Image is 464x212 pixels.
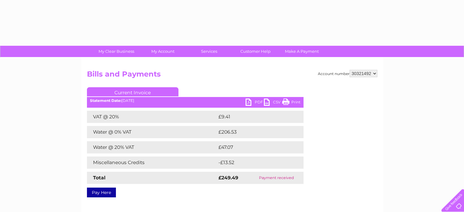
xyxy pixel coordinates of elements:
strong: £249.49 [218,175,238,181]
td: Payment received [250,172,304,184]
td: Water @ 20% VAT [87,141,217,153]
a: Customer Help [230,46,281,57]
a: CSV [264,99,282,107]
a: Make A Payment [277,46,327,57]
td: Water @ 0% VAT [87,126,217,138]
td: VAT @ 20% [87,111,217,123]
strong: Total [93,175,106,181]
h2: Bills and Payments [87,70,377,81]
a: PDF [246,99,264,107]
td: Miscellaneous Credits [87,156,217,169]
a: My Account [138,46,188,57]
td: £206.53 [217,126,293,138]
td: -£13.52 [217,156,292,169]
td: £9.41 [217,111,289,123]
a: Services [184,46,234,57]
a: My Clear Business [91,46,142,57]
div: Account number [318,70,377,77]
a: Print [282,99,300,107]
b: Statement Date: [90,98,121,103]
td: £47.07 [217,141,291,153]
a: Current Invoice [87,87,178,96]
a: Pay Here [87,188,116,197]
div: [DATE] [87,99,304,103]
